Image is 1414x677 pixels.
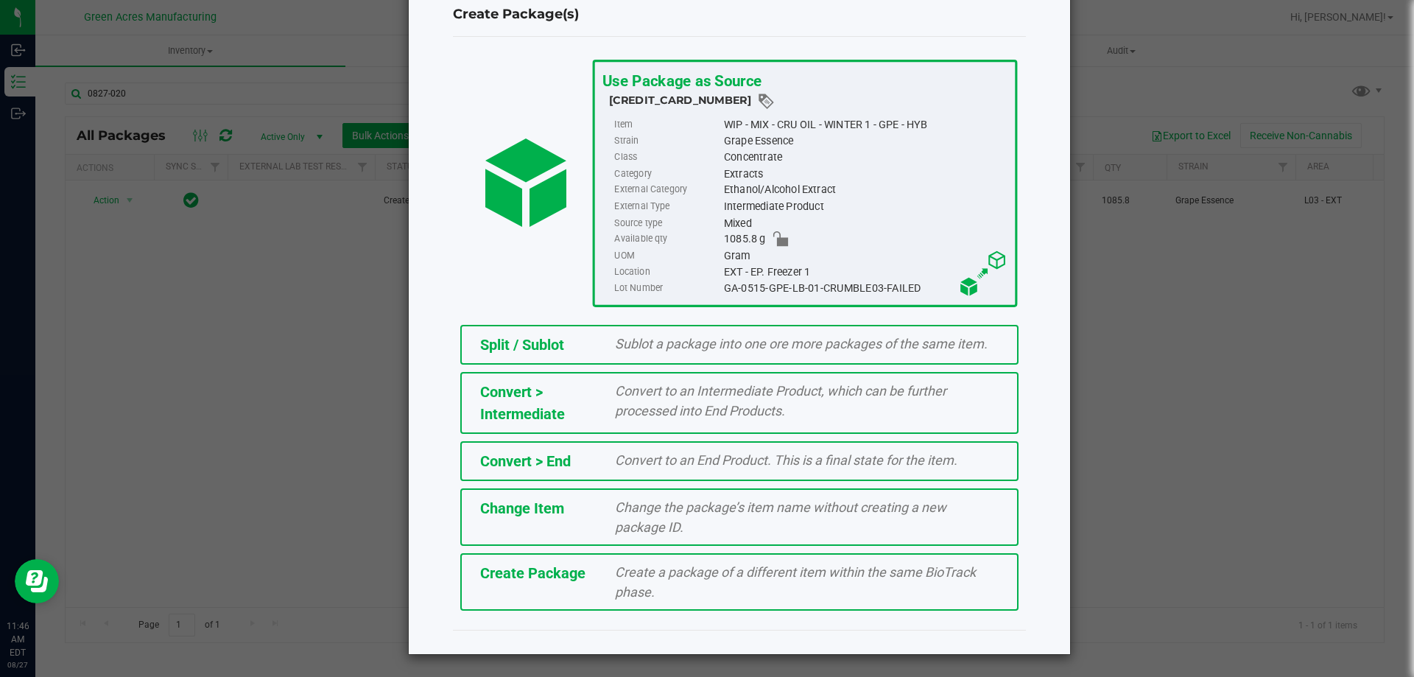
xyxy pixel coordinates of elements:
[480,383,565,423] span: Convert > Intermediate
[614,231,720,248] label: Available qty
[614,166,720,182] label: Category
[723,280,1007,296] div: GA-0515-GPE-LB-01-CRUMBLE03-FAILED
[723,116,1007,133] div: WIP - MIX - CRU OIL - WINTER 1 - GPE - HYB
[614,198,720,214] label: External Type
[615,336,988,351] span: Sublot a package into one ore more packages of the same item.
[614,133,720,149] label: Strain
[614,248,720,264] label: UOM
[723,198,1007,214] div: Intermediate Product
[615,452,957,468] span: Convert to an End Product. This is a final state for the item.
[723,166,1007,182] div: Extracts
[615,564,976,600] span: Create a package of a different item within the same BioTrack phase.
[609,92,1007,111] div: 6397096398403010
[615,499,946,535] span: Change the package’s item name without creating a new package ID.
[480,452,571,470] span: Convert > End
[614,215,720,231] label: Source type
[723,215,1007,231] div: Mixed
[614,264,720,280] label: Location
[614,116,720,133] label: Item
[723,150,1007,166] div: Concentrate
[453,5,1026,24] h4: Create Package(s)
[723,182,1007,198] div: Ethanol/Alcohol Extract
[602,71,761,90] span: Use Package as Source
[723,231,765,248] span: 1085.8 g
[723,133,1007,149] div: Grape Essence
[15,559,59,603] iframe: Resource center
[614,280,720,296] label: Lot Number
[480,336,564,354] span: Split / Sublot
[614,182,720,198] label: External Category
[723,264,1007,280] div: EXT - EP. Freezer 1
[480,564,585,582] span: Create Package
[723,248,1007,264] div: Gram
[614,150,720,166] label: Class
[615,383,946,418] span: Convert to an Intermediate Product, which can be further processed into End Products.
[480,499,564,517] span: Change Item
